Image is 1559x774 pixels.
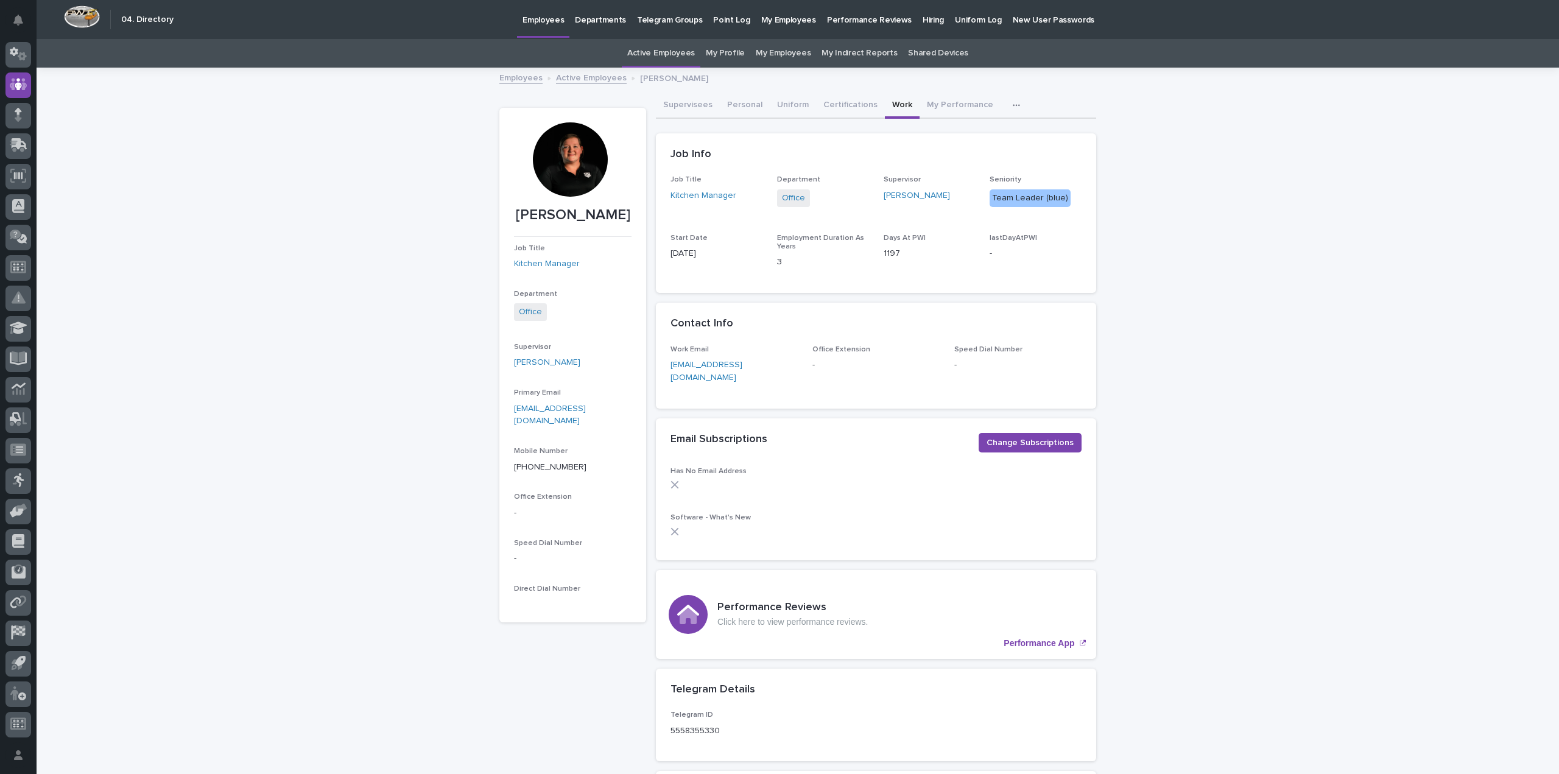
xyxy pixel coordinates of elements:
a: Kitchen Manager [670,189,736,202]
p: Click here to view performance reviews. [717,617,868,627]
span: Software - What's New [670,514,751,521]
a: Shared Devices [908,39,968,68]
span: Start Date [670,234,708,242]
p: 3 [777,256,869,269]
div: Team Leader (blue) [990,189,1071,207]
h2: Telegram Details [670,683,755,697]
a: Kitchen Manager [514,258,580,270]
h3: Performance Reviews [717,601,868,614]
a: Active Employees [627,39,695,68]
a: [EMAIL_ADDRESS][DOMAIN_NAME] [514,404,586,426]
span: Primary Email [514,389,561,396]
a: My Employees [756,39,811,68]
p: - [812,359,940,371]
p: Performance App [1004,638,1074,649]
span: Employment Duration As Years [777,234,864,250]
div: Notifications [15,15,31,34]
span: Speed Dial Number [514,540,582,547]
p: - [954,359,1082,371]
button: Change Subscriptions [979,433,1082,452]
span: Department [514,290,557,298]
a: Office [519,306,542,318]
a: My Indirect Reports [822,39,897,68]
span: Department [777,176,820,183]
span: Work Email [670,346,709,353]
span: Telegram ID [670,711,713,719]
p: [PERSON_NAME] [640,71,708,84]
span: lastDayAtPWI [990,234,1037,242]
span: Office Extension [514,493,572,501]
h2: Job Info [670,148,711,161]
a: Employees [499,70,543,84]
p: 5558355330 [670,725,720,737]
span: Seniority [990,176,1021,183]
span: Job Title [670,176,702,183]
h2: Email Subscriptions [670,433,767,446]
button: Supervisees [656,93,720,119]
a: Active Employees [556,70,627,84]
button: Notifications [5,7,31,33]
a: [PERSON_NAME] [514,356,580,369]
button: My Performance [920,93,1001,119]
a: [PERSON_NAME] [884,189,950,202]
span: Has No Email Address [670,468,747,475]
h2: 04. Directory [121,15,174,25]
span: Change Subscriptions [987,437,1074,449]
a: [EMAIL_ADDRESS][DOMAIN_NAME] [670,361,742,382]
p: - [514,552,632,565]
p: - [990,247,1082,260]
span: Supervisor [514,343,551,351]
p: [PERSON_NAME] [514,206,632,224]
span: Office Extension [812,346,870,353]
button: Work [885,93,920,119]
img: Workspace Logo [64,5,100,28]
span: Mobile Number [514,448,568,455]
a: Office [782,192,805,205]
a: Performance App [656,570,1096,659]
span: Direct Dial Number [514,585,580,593]
button: Certifications [816,93,885,119]
button: Uniform [770,93,816,119]
p: 1197 [884,247,976,260]
a: [PHONE_NUMBER] [514,463,586,471]
h2: Contact Info [670,317,733,331]
span: Supervisor [884,176,921,183]
p: - [514,507,632,519]
span: Days At PWI [884,234,926,242]
span: Speed Dial Number [954,346,1022,353]
a: My Profile [706,39,745,68]
button: Personal [720,93,770,119]
p: [DATE] [670,247,762,260]
span: Job Title [514,245,545,252]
